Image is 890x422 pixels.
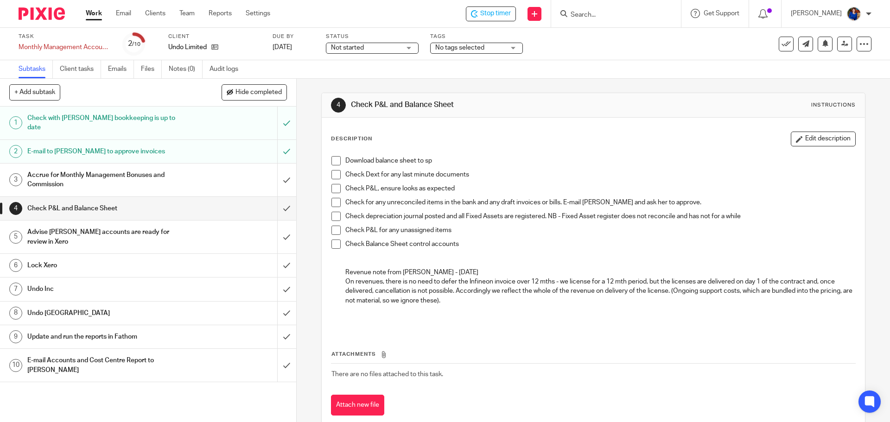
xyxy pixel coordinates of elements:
[19,43,111,52] div: Monthly Management Accounts - Undo
[235,89,282,96] span: Hide completed
[9,173,22,186] div: 3
[570,11,653,19] input: Search
[345,268,855,277] p: Revenue note from [PERSON_NAME] - [DATE]
[9,259,22,272] div: 6
[27,330,188,344] h1: Update and run the reports in Fathom
[9,359,22,372] div: 10
[168,33,261,40] label: Client
[222,84,287,100] button: Hide completed
[331,371,443,378] span: There are no files attached to this task.
[9,231,22,244] div: 5
[345,198,855,207] p: Check for any unreconciled items in the bank and any draft invoices or bills. E-mail [PERSON_NAME...
[704,10,739,17] span: Get Support
[273,33,314,40] label: Due by
[27,282,188,296] h1: Undo Inc
[169,60,203,78] a: Notes (0)
[141,60,162,78] a: Files
[811,101,856,109] div: Instructions
[27,168,188,192] h1: Accrue for Monthly Management Bonuses and Commission
[345,239,855,249] p: Check Balance Sheet control accounts
[331,135,372,143] p: Description
[116,9,131,18] a: Email
[9,145,22,158] div: 2
[9,283,22,296] div: 7
[108,60,134,78] a: Emails
[209,9,232,18] a: Reports
[9,84,60,100] button: + Add subtask
[27,202,188,215] h1: Check P&L and Balance Sheet
[27,111,188,135] h1: Check with [PERSON_NAME] bookkeeping is up to date
[9,330,22,343] div: 9
[19,7,65,20] img: Pixie
[791,9,842,18] p: [PERSON_NAME]
[60,60,101,78] a: Client tasks
[846,6,861,21] img: Nicole.jpeg
[345,156,855,165] p: Download balance sheet to sp
[27,145,188,158] h1: E-mail to [PERSON_NAME] to approve invoices
[331,352,376,357] span: Attachments
[435,44,484,51] span: No tags selected
[9,202,22,215] div: 4
[19,60,53,78] a: Subtasks
[9,116,22,129] div: 1
[27,306,188,320] h1: Undo [GEOGRAPHIC_DATA]
[351,100,613,110] h1: Check P&L and Balance Sheet
[132,42,140,47] small: /10
[326,33,419,40] label: Status
[179,9,195,18] a: Team
[331,98,346,113] div: 4
[145,9,165,18] a: Clients
[430,33,523,40] label: Tags
[19,33,111,40] label: Task
[27,225,188,249] h1: Advise [PERSON_NAME] accounts are ready for review in Xero
[480,9,511,19] span: Stop timer
[86,9,102,18] a: Work
[345,212,855,221] p: Check depreciation journal posted and all Fixed Assets are registered. NB - Fixed Asset register ...
[128,38,140,49] div: 2
[168,43,207,52] p: Undo Limited
[331,395,384,416] button: Attach new file
[345,170,855,179] p: Check Dext for any last minute documents
[9,307,22,320] div: 8
[273,44,292,50] span: [DATE]
[27,353,188,377] h1: E-mail Accounts and Cost Centre Report to [PERSON_NAME]
[345,277,855,305] p: On revenues, there is no need to defer the Infineon invoice over 12 mths - we license for a 12 mt...
[331,44,364,51] span: Not started
[345,226,855,235] p: Check P&L for any unassigned items
[791,132,856,146] button: Edit description
[210,60,245,78] a: Audit logs
[466,6,516,21] div: Undo Limited - Monthly Management Accounts - Undo
[246,9,270,18] a: Settings
[27,258,188,272] h1: Lock Xero
[345,184,855,193] p: Check P&L, ensure looks as expected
